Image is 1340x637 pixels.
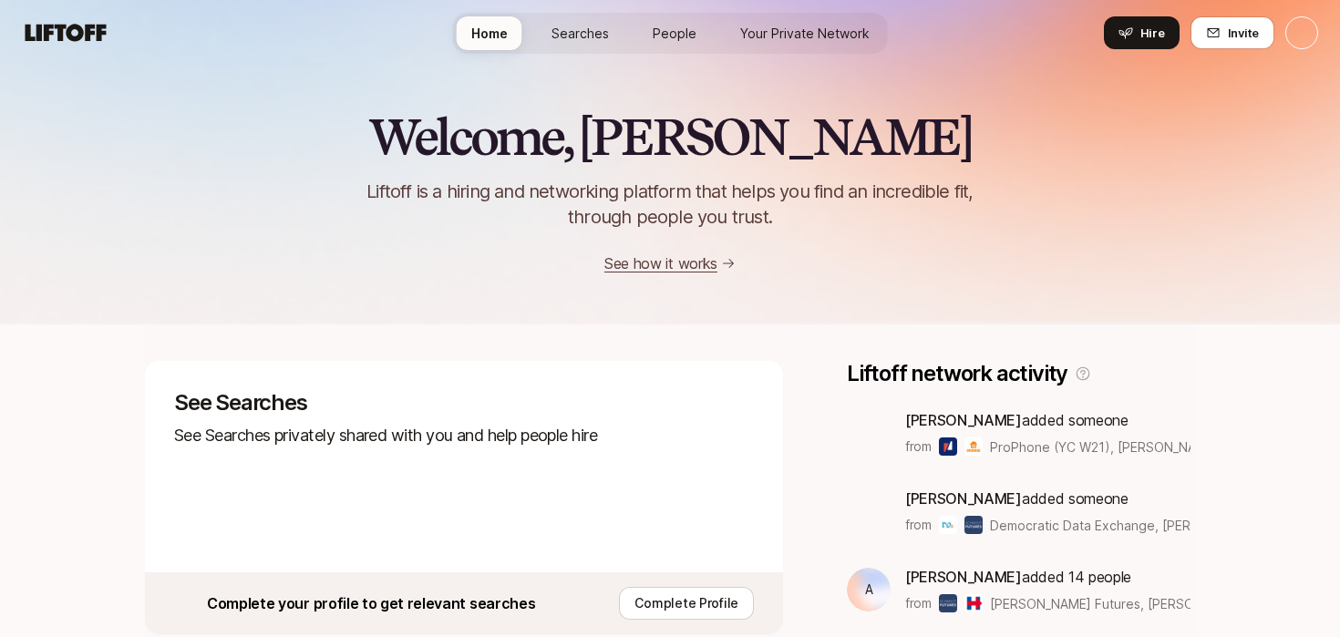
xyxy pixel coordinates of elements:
[1191,16,1274,49] button: Invite
[537,16,624,50] a: Searches
[964,594,983,612] img: Hillary for America
[726,16,884,50] a: Your Private Network
[905,487,1191,510] p: added someone
[207,591,535,615] p: Complete your profile to get relevant searches
[1140,24,1165,42] span: Hire
[964,437,983,456] img: Grubhub
[964,516,983,534] img: Schmidt Futures
[1104,16,1180,49] button: Hire
[939,437,957,456] img: ProPhone (YC W21)
[905,568,1022,586] span: [PERSON_NAME]
[619,587,754,620] button: Complete Profile
[653,24,696,43] span: People
[990,439,1273,455] span: ProPhone (YC W21), [PERSON_NAME] & others
[174,423,754,448] p: See Searches privately shared with you and help people hire
[905,489,1022,508] span: [PERSON_NAME]
[905,436,932,457] p: from
[905,592,932,614] p: from
[865,579,873,601] p: A
[344,179,996,230] p: Liftoff is a hiring and networking platform that helps you find an incredible fit, through people...
[551,24,609,43] span: Searches
[847,361,1067,386] p: Liftoff network activity
[471,24,508,43] span: Home
[174,390,754,416] p: See Searches
[905,411,1022,429] span: [PERSON_NAME]
[1228,24,1259,42] span: Invite
[368,109,973,164] h2: Welcome, [PERSON_NAME]
[905,514,932,536] p: from
[905,408,1191,432] p: added someone
[604,254,717,272] a: See how it works
[740,24,870,43] span: Your Private Network
[905,565,1191,589] p: added 14 people
[457,16,522,50] a: Home
[634,592,738,614] p: Complete Profile
[939,594,957,612] img: Schmidt Futures
[638,16,711,50] a: People
[939,516,957,534] img: Democratic Data Exchange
